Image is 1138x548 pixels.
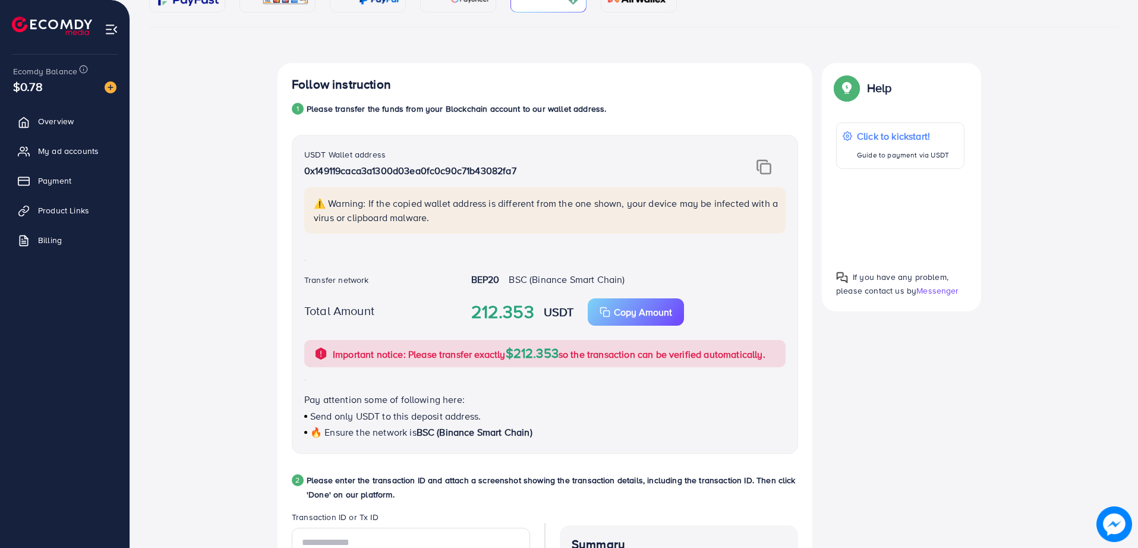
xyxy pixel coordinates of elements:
div: 1 [292,103,304,115]
span: Ecomdy Balance [13,65,77,77]
label: USDT Wallet address [304,149,386,160]
span: My ad accounts [38,145,99,157]
img: Popup guide [836,272,848,284]
span: 🔥 Ensure the network is [310,426,417,439]
span: Product Links [38,204,89,216]
img: image [105,81,116,93]
p: Important notice: Please transfer exactly so the transaction can be verified automatically. [333,346,765,361]
p: Pay attention some of following here: [304,392,786,407]
strong: USDT [544,303,574,320]
img: alert [314,347,328,361]
p: ⚠️ Warning: If the copied wallet address is different from the one shown, your device may be infe... [314,196,778,225]
span: $212.353 [506,344,559,362]
strong: BEP20 [471,273,500,286]
img: menu [105,23,118,36]
span: Payment [38,175,71,187]
span: If you have any problem, please contact us by [836,271,948,297]
span: Overview [38,115,74,127]
p: Help [867,81,892,95]
img: img [756,159,771,175]
p: Click to kickstart! [857,129,949,143]
span: BSC (Binance Smart Chain) [417,426,532,439]
a: Payment [9,169,121,193]
a: Product Links [9,199,121,222]
button: Copy Amount [588,298,684,326]
a: Billing [9,228,121,252]
p: Send only USDT to this deposit address. [304,409,786,423]
p: Copy Amount [614,305,672,319]
span: Billing [38,234,62,246]
a: My ad accounts [9,139,121,163]
p: 0x149119caca3a1300d03ea0fc0c90c71b43082fa7 [304,163,702,178]
p: Guide to payment via USDT [857,148,949,162]
span: BSC (Binance Smart Chain) [509,273,625,286]
p: Please enter the transaction ID and attach a screenshot showing the transaction details, includin... [307,473,798,502]
label: Total Amount [304,302,374,319]
legend: Transaction ID or Tx ID [292,511,530,528]
img: image [1096,506,1132,542]
strong: 212.353 [471,299,534,325]
span: $0.78 [13,78,43,95]
a: Overview [9,109,121,133]
img: Popup guide [836,77,858,99]
p: Please transfer the funds from your Blockchain account to our wallet address. [307,102,606,116]
h4: Follow instruction [292,77,391,92]
img: logo [12,17,92,35]
span: Messenger [916,285,959,297]
label: Transfer network [304,274,369,286]
div: 2 [292,474,304,486]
